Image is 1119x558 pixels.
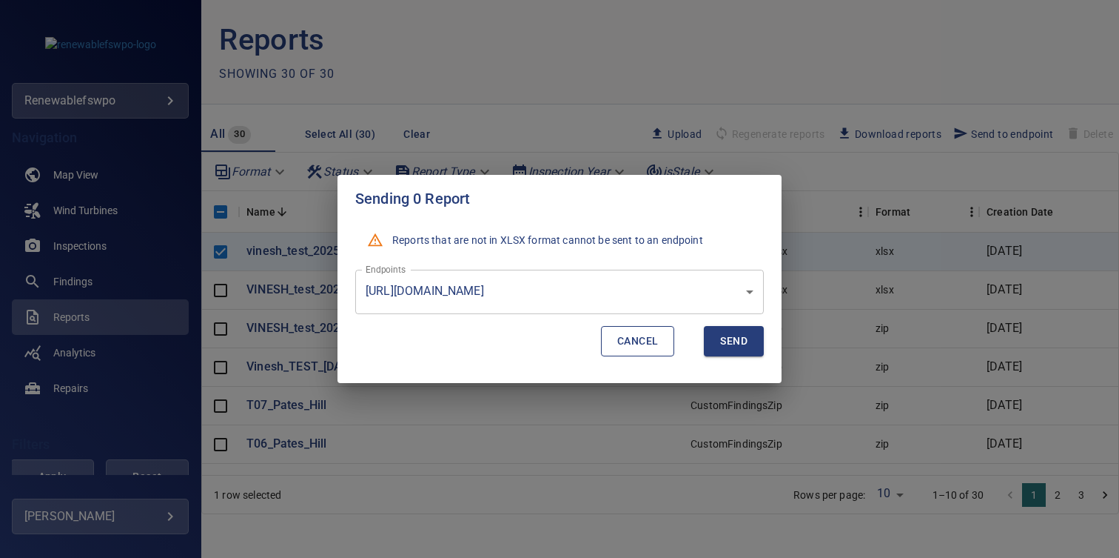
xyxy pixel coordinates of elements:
button: Cancel [601,326,674,356]
button: Send [704,326,764,356]
h2: Sending 0 Report [337,175,782,222]
div: Reports that are not in XLSX format cannot be sent to an endpoint [392,227,703,253]
span: Cancel [617,332,658,351]
span: Send [720,332,747,351]
div: [URL][DOMAIN_NAME] [355,270,764,314]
